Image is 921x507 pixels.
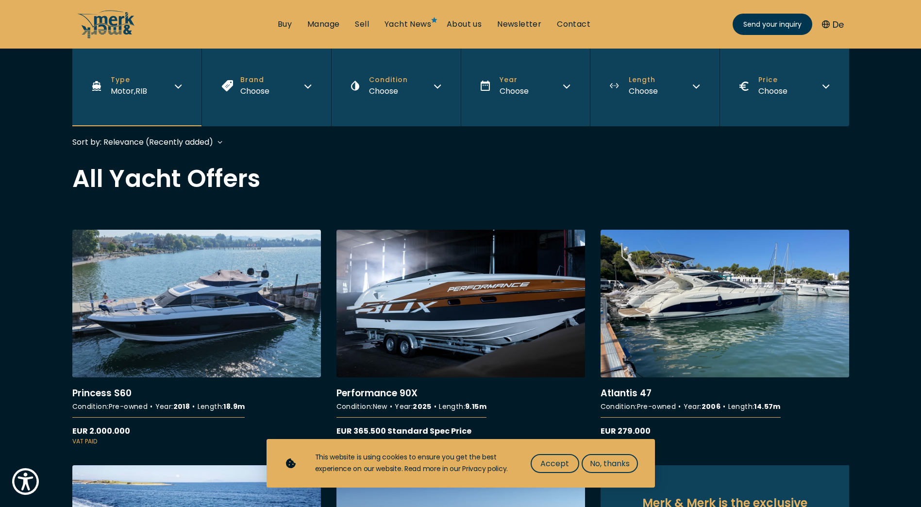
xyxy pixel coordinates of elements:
[743,19,802,30] span: Send your inquiry
[331,46,461,126] button: ConditionChoose
[733,14,812,35] a: Send your inquiry
[629,75,658,85] span: Length
[72,230,321,446] a: More details aboutPrincess S60
[500,85,529,97] div: Choose
[307,19,339,30] a: Manage
[315,452,511,475] div: This website is using cookies to ensure you get the best experience on our website. Read more in ...
[461,46,590,126] button: YearChoose
[497,19,541,30] a: Newsletter
[540,457,569,470] span: Accept
[240,85,269,97] div: Choose
[758,75,787,85] span: Price
[385,19,431,30] a: Yacht News
[369,75,408,85] span: Condition
[557,19,590,30] a: Contact
[720,46,849,126] button: PriceChoose
[72,167,849,191] h2: All Yacht Offers
[582,454,638,473] button: No, thanks
[72,46,202,126] button: TypeMotor,RIB
[462,464,506,473] a: Privacy policy
[336,230,585,446] a: More details aboutPerformance 90X
[111,75,147,85] span: Type
[531,454,579,473] button: Accept
[590,46,720,126] button: LengthChoose
[822,18,844,31] button: De
[629,85,658,97] div: Choose
[72,136,213,148] div: Sort by: Relevance (Recently added)
[355,19,369,30] a: Sell
[369,85,408,97] div: Choose
[278,19,292,30] a: Buy
[201,46,331,126] button: BrandChoose
[135,85,147,97] span: RIB
[590,457,630,470] span: No, thanks
[240,75,269,85] span: Brand
[10,466,41,497] button: Show Accessibility Preferences
[447,19,482,30] a: About us
[111,85,135,97] span: Motor ,
[601,230,849,446] a: More details aboutAtlantis 47
[758,85,787,97] div: Choose
[500,75,529,85] span: Year
[77,31,135,42] a: /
